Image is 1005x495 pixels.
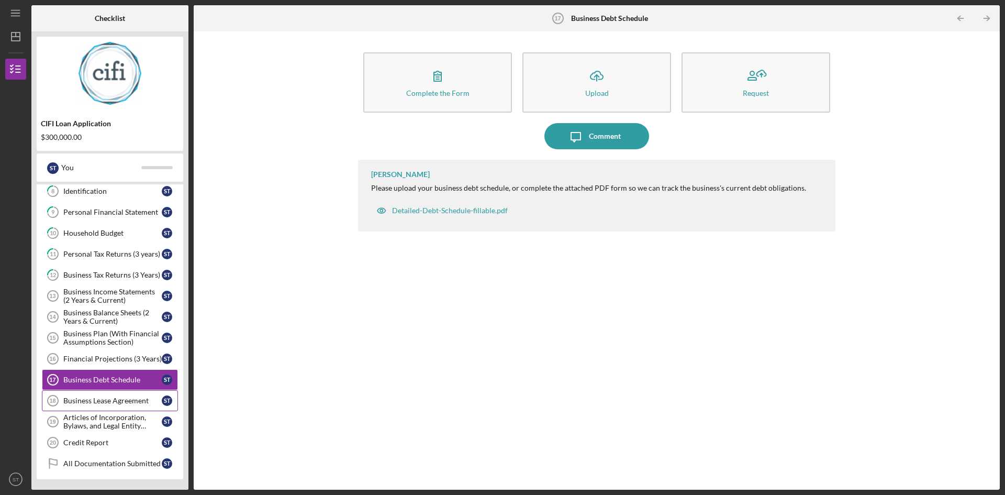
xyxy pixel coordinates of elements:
a: 13Business Income Statements (2 Years & Current)ST [42,285,178,306]
tspan: 10 [50,230,57,237]
tspan: 17 [49,377,55,383]
div: Business Tax Returns (3 Years) [63,271,162,279]
a: 18Business Lease AgreementST [42,390,178,411]
div: S T [162,437,172,448]
div: Business Income Statements (2 Years & Current) [63,288,162,304]
div: Please upload your business debt schedule, or complete the attached PDF form so we can track the ... [371,184,806,192]
tspan: 9 [51,209,55,216]
div: S T [162,395,172,406]
a: 14Business Balance Sheets (2 Years & Current)ST [42,306,178,327]
a: 17Business Debt ScheduleST [42,369,178,390]
div: Request [743,89,769,97]
div: Personal Financial Statement [63,208,162,216]
div: Business Plan (With Financial Assumptions Section) [63,329,162,346]
div: S T [162,354,172,364]
div: S T [162,186,172,196]
b: Business Debt Schedule [571,14,648,23]
div: S T [162,207,172,217]
a: 8IdentificationST [42,181,178,202]
div: S T [162,249,172,259]
div: Detailed-Debt-Schedule-fillable.pdf [392,206,508,215]
div: S T [162,458,172,469]
tspan: 19 [49,419,55,425]
a: 12Business Tax Returns (3 Years)ST [42,265,178,285]
div: S T [162,333,172,343]
a: 10Household BudgetST [42,223,178,244]
div: Business Balance Sheets (2 Years & Current) [63,309,162,325]
tspan: 15 [49,335,55,341]
div: Articles of Incorporation, Bylaws, and Legal Entity Documents [63,413,162,430]
div: Upload [585,89,609,97]
tspan: 12 [50,272,56,279]
a: 19Articles of Incorporation, Bylaws, and Legal Entity DocumentsST [42,411,178,432]
button: ST [5,469,26,490]
div: You [61,159,141,177]
div: All Documentation Submitted [63,459,162,468]
div: S T [162,291,172,301]
div: Comment [589,123,621,149]
button: Request [682,52,830,113]
div: Business Lease Agreement [63,397,162,405]
a: 16Financial Projections (3 Years)ST [42,348,178,369]
a: 9Personal Financial StatementST [42,202,178,223]
div: S T [47,162,59,174]
div: S T [162,312,172,322]
div: $300,000.00 [41,133,179,141]
a: 15Business Plan (With Financial Assumptions Section)ST [42,327,178,348]
img: Product logo [37,42,183,105]
div: S T [162,270,172,280]
div: Financial Projections (3 Years) [63,355,162,363]
tspan: 17 [555,15,561,21]
div: S T [162,416,172,427]
a: 20Credit ReportST [42,432,178,453]
tspan: 18 [49,398,55,404]
button: Upload [522,52,671,113]
tspan: 8 [51,188,54,195]
div: Personal Tax Returns (3 years) [63,250,162,258]
text: ST [13,477,19,482]
a: All Documentation SubmittedST [42,453,178,474]
div: S T [162,228,172,238]
tspan: 11 [50,251,56,258]
div: Business Debt Schedule [63,376,162,384]
tspan: 20 [50,439,56,446]
b: Checklist [95,14,125,23]
tspan: 14 [49,314,56,320]
div: [PERSON_NAME] [371,170,430,179]
div: Credit Report [63,438,162,447]
button: Comment [544,123,649,149]
tspan: 16 [49,356,55,362]
div: S T [162,375,172,385]
button: Complete the Form [363,52,512,113]
a: 11Personal Tax Returns (3 years)ST [42,244,178,265]
button: Detailed-Debt-Schedule-fillable.pdf [371,200,513,221]
tspan: 13 [49,293,55,299]
div: Complete the Form [406,89,470,97]
div: Household Budget [63,229,162,237]
div: CIFI Loan Application [41,119,179,128]
div: Identification [63,187,162,195]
